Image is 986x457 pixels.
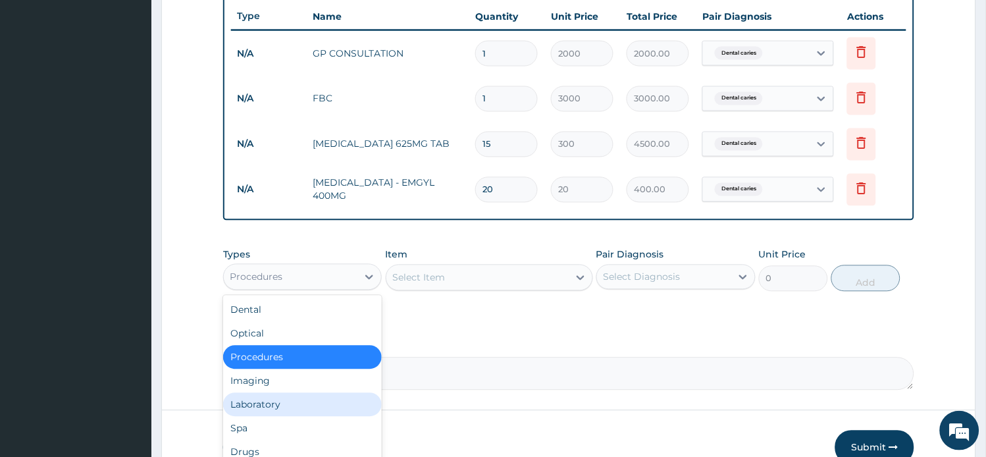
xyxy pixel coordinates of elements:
[231,132,307,157] td: N/A
[223,417,382,441] div: Spa
[393,271,446,284] div: Select Item
[76,142,182,275] span: We're online!
[469,3,544,30] th: Quantity
[841,3,906,30] th: Actions
[68,74,221,91] div: Chat with us now
[231,178,307,202] td: N/A
[544,3,620,30] th: Unit Price
[620,3,696,30] th: Total Price
[307,131,469,157] td: [MEDICAL_DATA] 625MG TAB
[759,248,806,261] label: Unit Price
[307,40,469,67] td: GP CONSULTATION
[715,92,763,105] span: Dental caries
[24,66,53,99] img: d_794563401_company_1708531726252_794563401
[307,86,469,112] td: FBC
[307,170,469,209] td: [MEDICAL_DATA] - EMGYL 400MG
[223,322,382,346] div: Optical
[223,393,382,417] div: Laboratory
[223,250,251,261] label: Types
[223,346,382,369] div: Procedures
[223,339,915,350] label: Comment
[231,4,307,28] th: Type
[715,138,763,151] span: Dental caries
[216,7,247,38] div: Minimize live chat window
[223,298,382,322] div: Dental
[386,248,408,261] label: Item
[604,271,681,284] div: Select Diagnosis
[230,271,283,284] div: Procedures
[231,87,307,111] td: N/A
[7,311,251,358] textarea: Type your message and hit 'Enter'
[307,3,469,30] th: Name
[696,3,841,30] th: Pair Diagnosis
[715,47,763,60] span: Dental caries
[596,248,664,261] label: Pair Diagnosis
[831,265,900,292] button: Add
[223,369,382,393] div: Imaging
[715,183,763,196] span: Dental caries
[231,41,307,66] td: N/A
